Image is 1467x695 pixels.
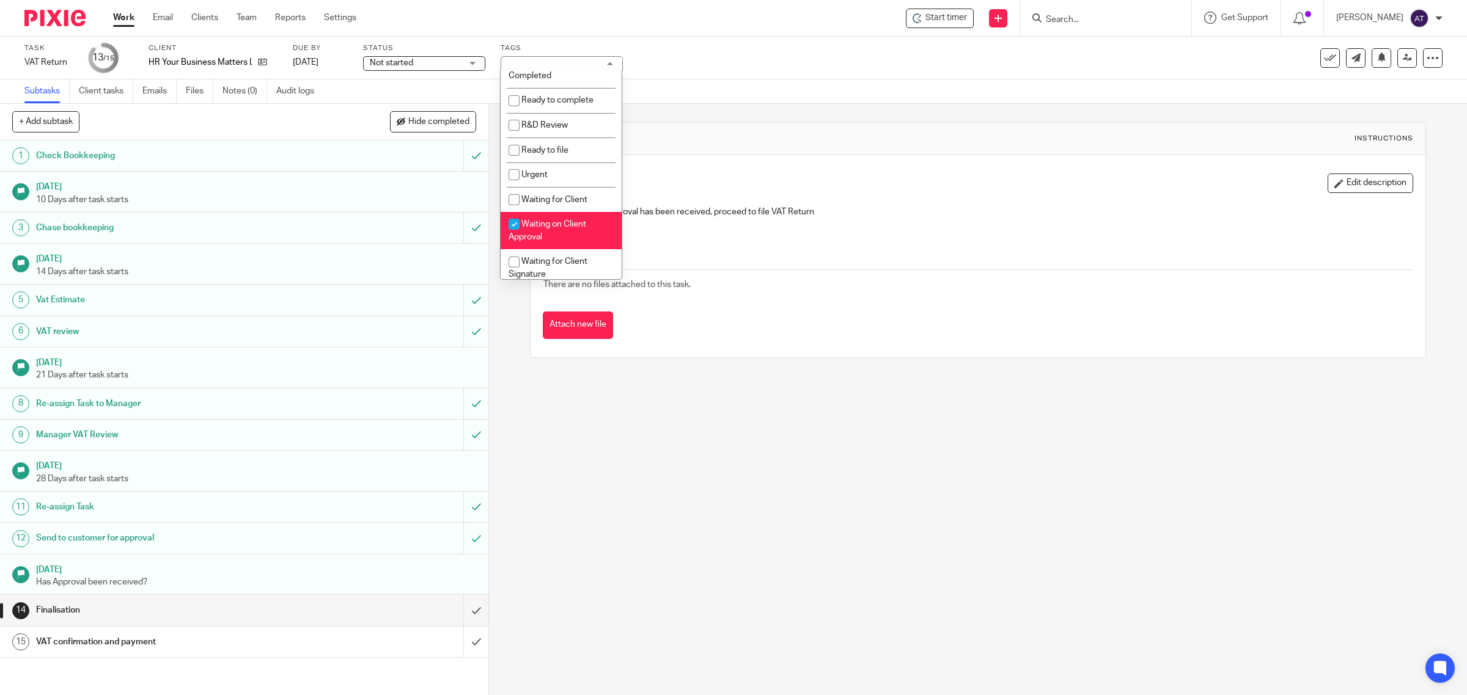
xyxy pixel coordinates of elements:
[370,59,413,67] span: Not started
[36,576,476,588] p: Has Approval been received?
[36,266,476,278] p: 14 Days after task starts
[12,219,29,236] div: 3
[521,195,587,204] span: Waiting for Client
[276,79,323,103] a: Audit logs
[103,55,114,62] small: /15
[275,12,306,24] a: Reports
[12,426,29,443] div: 9
[36,322,313,341] h1: VAT review
[501,43,623,53] label: Tags
[293,43,348,53] label: Due by
[237,12,257,24] a: Team
[521,170,548,179] span: Urgent
[1355,134,1413,144] div: Instructions
[390,111,476,132] button: Hide completed
[36,457,476,472] h1: [DATE]
[1410,9,1429,28] img: svg%3E
[36,291,313,309] h1: Vat Estimate
[36,529,313,547] h1: Send to customer for approval
[36,369,476,381] p: 21 Days after task starts
[12,323,29,340] div: 6
[24,56,73,68] div: VAT Return
[36,473,476,485] p: 28 Days after task starts
[521,146,568,155] span: Ready to file
[521,121,568,129] span: R&D Review
[509,220,586,241] span: Waiting on Client Approval
[36,395,313,413] h1: Re-assign Task to Manager
[1221,13,1268,22] span: Get Support
[543,280,691,289] span: There are no files attached to this task.
[36,147,313,165] h1: Check Bookkeeping
[12,395,29,412] div: 8
[24,43,73,53] label: Task
[12,291,29,308] div: 5
[543,311,613,339] button: Attach new file
[149,43,278,53] label: Client
[36,354,476,369] h1: [DATE]
[12,498,29,515] div: 11
[113,12,134,24] a: Work
[12,602,29,619] div: 14
[222,79,267,103] a: Notes (0)
[521,96,594,104] span: Ready to complete
[543,206,1413,218] p: Once customer approval has been received, proceed to file VAT Return
[12,147,29,164] div: 1
[12,633,29,650] div: 15
[24,79,70,103] a: Subtasks
[568,132,1004,145] h1: Finalisation
[142,79,177,103] a: Emails
[12,111,79,132] button: + Add subtask
[153,12,173,24] a: Email
[149,56,252,68] p: HR Your Business Matters Ltd
[293,58,318,67] span: [DATE]
[36,426,313,444] h1: Manager VAT Review
[186,79,213,103] a: Files
[1328,173,1413,193] button: Edit description
[925,12,967,24] span: Start timer
[191,12,218,24] a: Clients
[36,498,313,516] h1: Re-assign Task
[12,530,29,547] div: 12
[24,10,86,26] img: Pixie
[36,194,476,206] p: 10 Days after task starts
[36,219,313,237] h1: Chase bookkeeping
[92,51,114,65] div: 13
[408,117,469,127] span: Hide completed
[509,59,576,80] span: Questionnaire Completed
[1045,15,1155,26] input: Search
[79,79,133,103] a: Client tasks
[1336,12,1403,24] p: [PERSON_NAME]
[363,43,485,53] label: Status
[36,633,313,651] h1: VAT confirmation and payment
[36,561,476,576] h1: [DATE]
[906,9,974,28] div: HR Your Business Matters Ltd - VAT Return
[509,257,587,278] span: Waiting for Client Signature
[36,601,313,619] h1: Finalisation
[36,178,476,193] h1: [DATE]
[324,12,356,24] a: Settings
[36,250,476,265] h1: [DATE]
